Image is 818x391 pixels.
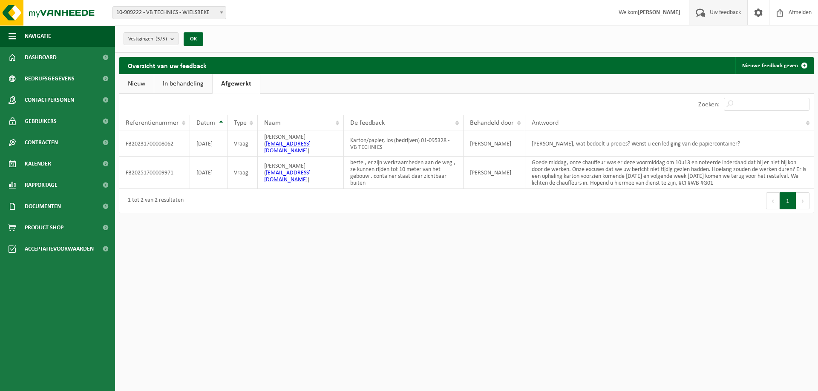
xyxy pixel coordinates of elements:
span: Type [234,120,247,126]
span: Contactpersonen [25,89,74,111]
button: 1 [780,192,796,209]
span: 10-909222 - VB TECHNICS - WIELSBEKE [112,6,226,19]
span: Antwoord [532,120,559,126]
span: Acceptatievoorwaarden [25,238,94,260]
button: Next [796,192,809,209]
span: Referentienummer [126,120,179,126]
span: Navigatie [25,26,51,47]
span: Bedrijfsgegevens [25,68,75,89]
span: De feedback [350,120,385,126]
span: Contracten [25,132,58,153]
span: Documenten [25,196,61,217]
td: [PERSON_NAME] ( ) [258,131,344,157]
div: 1 tot 2 van 2 resultaten [124,193,184,208]
button: Previous [766,192,780,209]
td: beste , er zijn werkzaamheden aan de weg , ze kunnen rijden tot 10 meter van het gebouw . contain... [344,157,464,189]
td: FB20231700008062 [119,131,190,157]
td: [PERSON_NAME] [464,131,525,157]
h2: Overzicht van uw feedback [119,57,215,74]
button: Vestigingen(5/5) [124,32,179,45]
span: Kalender [25,153,51,174]
a: Afgewerkt [213,74,260,94]
span: Vestigingen [128,33,167,46]
span: Naam [264,120,281,126]
td: FB20251700009971 [119,157,190,189]
span: Product Shop [25,217,63,238]
span: Gebruikers [25,111,57,132]
td: Vraag [228,131,258,157]
a: [EMAIL_ADDRESS][DOMAIN_NAME] [264,141,311,154]
span: 10-909222 - VB TECHNICS - WIELSBEKE [113,7,226,19]
td: [PERSON_NAME], wat bedoelt u precies? Wenst u een lediging van de papiercontainer? [525,131,814,157]
td: [PERSON_NAME] [464,157,525,189]
label: Zoeken: [698,101,720,108]
count: (5/5) [156,36,167,42]
td: [DATE] [190,131,228,157]
strong: [PERSON_NAME] [638,9,680,16]
td: Karton/papier, los (bedrijven) 01-095328 - VB TECHNICS [344,131,464,157]
span: Rapportage [25,174,58,196]
td: [PERSON_NAME] ( ) [258,157,344,189]
td: Goede middag, onze chauffeur was er deze voormiddag om 10u13 en noteerde inderdaad dat hij er nie... [525,157,814,189]
a: Nieuwe feedback geven [735,57,813,74]
span: Datum [196,120,215,126]
button: OK [184,32,203,46]
span: Behandeld door [470,120,514,126]
span: Dashboard [25,47,57,68]
a: In behandeling [154,74,212,94]
a: Nieuw [119,74,154,94]
td: [DATE] [190,157,228,189]
a: [EMAIL_ADDRESS][DOMAIN_NAME] [264,170,311,183]
td: Vraag [228,157,258,189]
